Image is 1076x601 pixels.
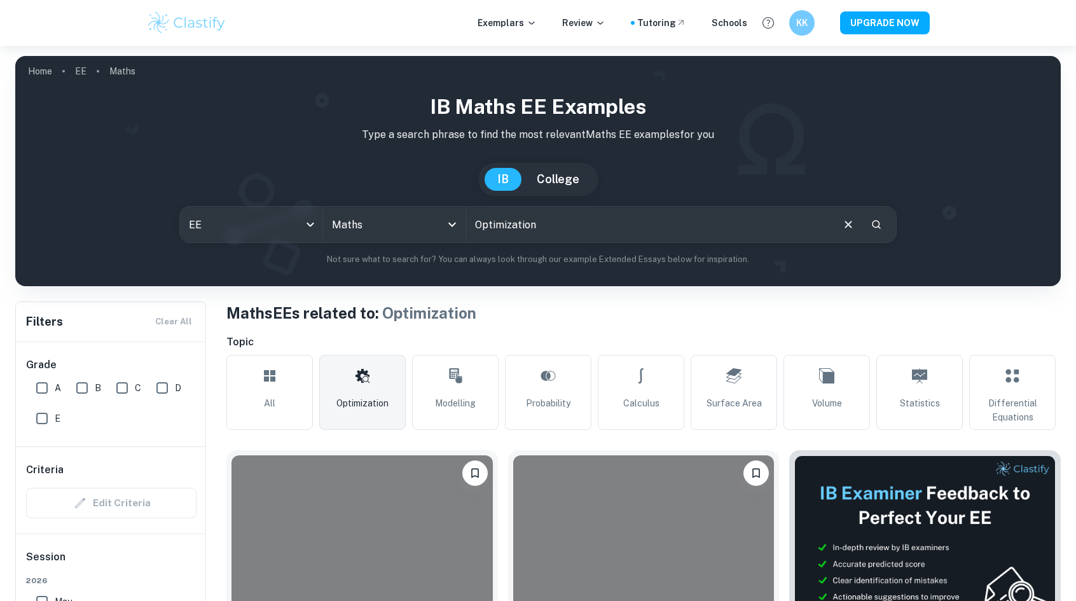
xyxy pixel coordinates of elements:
[135,381,141,395] span: C
[26,549,197,575] h6: Session
[562,16,605,30] p: Review
[25,92,1051,122] h1: IB Maths EE examples
[15,56,1061,286] img: profile cover
[637,16,686,30] a: Tutoring
[789,10,815,36] button: KK
[795,16,810,30] h6: KK
[26,462,64,478] h6: Criteria
[28,62,52,80] a: Home
[466,207,831,242] input: E.g. neural networks, space, population modelling...
[75,62,86,80] a: EE
[26,313,63,331] h6: Filters
[526,396,570,410] span: Probability
[757,12,779,34] button: Help and Feedback
[109,64,135,78] p: Maths
[707,396,762,410] span: Surface Area
[623,396,659,410] span: Calculus
[25,127,1051,142] p: Type a search phrase to find the most relevant Maths EE examples for you
[975,396,1050,424] span: Differential Equations
[382,304,476,322] span: Optimization
[462,460,488,486] button: Bookmark
[55,381,61,395] span: A
[485,168,521,191] button: IB
[336,396,389,410] span: Optimization
[743,460,769,486] button: Bookmark
[180,207,322,242] div: EE
[264,396,275,410] span: All
[435,396,476,410] span: Modelling
[26,357,197,373] h6: Grade
[836,212,860,237] button: Clear
[95,381,101,395] span: B
[26,575,197,586] span: 2026
[900,396,940,410] span: Statistics
[478,16,537,30] p: Exemplars
[866,214,887,235] button: Search
[146,10,227,36] img: Clastify logo
[524,168,592,191] button: College
[226,301,1061,324] h1: Maths EEs related to:
[226,335,1061,350] h6: Topic
[840,11,930,34] button: UPGRADE NOW
[812,396,842,410] span: Volume
[712,16,747,30] a: Schools
[443,216,461,233] button: Open
[55,411,60,425] span: E
[26,488,197,518] div: Criteria filters are unavailable when searching by topic
[25,253,1051,266] p: Not sure what to search for? You can always look through our example Extended Essays below for in...
[175,381,181,395] span: D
